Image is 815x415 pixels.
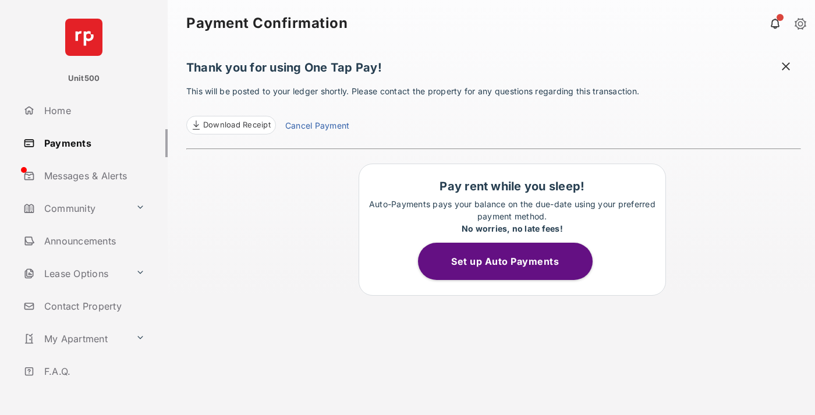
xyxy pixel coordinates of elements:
a: Home [19,97,168,125]
button: Set up Auto Payments [418,243,593,280]
span: Download Receipt [203,119,271,131]
a: My Apartment [19,325,131,353]
a: Lease Options [19,260,131,288]
a: Contact Property [19,292,168,320]
a: Messages & Alerts [19,162,168,190]
a: Community [19,194,131,222]
strong: Payment Confirmation [186,16,348,30]
p: Unit500 [68,73,100,84]
a: Download Receipt [186,116,276,134]
p: Auto-Payments pays your balance on the due-date using your preferred payment method. [365,198,660,235]
div: No worries, no late fees! [365,222,660,235]
a: F.A.Q. [19,357,168,385]
h1: Pay rent while you sleep! [365,179,660,193]
a: Set up Auto Payments [418,256,607,267]
a: Announcements [19,227,168,255]
h1: Thank you for using One Tap Pay! [186,61,801,80]
a: Cancel Payment [285,119,349,134]
a: Payments [19,129,168,157]
p: This will be posted to your ledger shortly. Please contact the property for any questions regardi... [186,85,801,134]
img: svg+xml;base64,PHN2ZyB4bWxucz0iaHR0cDovL3d3dy53My5vcmcvMjAwMC9zdmciIHdpZHRoPSI2NCIgaGVpZ2h0PSI2NC... [65,19,102,56]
